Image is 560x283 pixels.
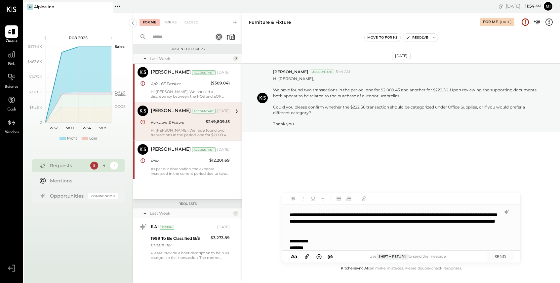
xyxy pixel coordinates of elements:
div: Alpine Inn [34,4,54,10]
span: @ [328,253,333,260]
div: 1 [233,211,238,216]
div: Opportunities [50,193,85,199]
span: 5:44 AM [336,69,350,75]
div: [PERSON_NAME] [151,108,191,114]
button: Resolve [403,34,431,42]
text: Occu... [115,92,126,97]
button: Strikethrough [319,194,327,203]
div: 4 [100,162,108,170]
div: P08 2025 [50,35,106,41]
button: Underline [309,194,317,203]
button: @ [326,252,335,261]
div: 1999 To Be Classified B/S [151,235,209,242]
button: Ordered List [344,194,353,203]
span: Cash [7,107,16,113]
text: $579.5K [28,44,42,49]
div: A/R - EE Product [151,80,209,87]
a: Vendors [0,116,23,136]
div: [PERSON_NAME] [151,146,191,153]
button: Unordered List [334,194,343,203]
div: Hi [PERSON_NAME], We have found two transactions in the period, one for $2,009.43 and another for... [151,128,230,137]
div: CHECK 1119 [151,242,209,248]
div: 1 [110,162,118,170]
div: As per our observation, the expense increased in the current period due to two bills from Apex Re... [151,167,230,176]
span: Queue [6,39,18,45]
span: a [294,253,297,260]
div: Accountant [192,70,216,75]
div: [DATE] [217,147,230,152]
text: W32 [50,126,58,130]
span: Shift + Return [377,254,408,260]
div: 3 [233,56,238,61]
div: [DATE] [217,70,230,75]
div: Last Week [150,56,231,61]
div: Accountant [192,147,216,152]
div: [DATE] [500,20,511,24]
span: P&L [8,61,16,67]
text: W34 [82,126,91,130]
text: W35 [99,126,107,130]
button: SEND [487,252,514,261]
div: For Me [483,19,498,25]
span: [PERSON_NAME] [273,69,308,75]
button: Aa [289,253,300,260]
text: $115.9K [29,105,42,110]
div: Closed [181,19,202,26]
div: Profit [67,136,77,141]
div: copy link [498,3,504,10]
text: $347.7K [29,75,42,79]
div: Furniture & Fixture [249,19,291,25]
div: KAI [151,224,159,231]
text: Sales [115,44,125,49]
text: COGS [115,104,126,109]
div: Coming Soon [88,193,118,199]
text: $463.6K [27,59,42,64]
div: [DATE] [506,3,541,9]
div: Requests [50,162,87,169]
p: Hi [PERSON_NAME], We have found two transactions in the period, one for $2,009.43 and another for... [273,76,540,127]
button: Add URL [360,194,368,203]
div: Accountant [311,70,334,74]
button: Mi [543,1,553,12]
button: Bold [289,194,298,203]
div: Mentions [50,177,115,184]
a: Queue [0,25,23,45]
div: AI [27,4,33,10]
div: For KS [161,19,180,26]
div: Urgent Blockers [136,47,239,51]
span: Balance [5,84,19,90]
div: $3,273.89 [211,235,230,241]
div: Accountant [192,109,216,113]
span: Vendors [5,130,19,136]
div: For Me [140,19,160,26]
text: W33 [66,126,74,130]
div: 5 [90,162,98,170]
div: Furniture & Fixture [151,119,204,126]
button: Move to for ks [365,34,400,42]
a: Balance [0,71,23,90]
div: R&M [151,158,207,164]
div: $249,809.15 [206,118,230,125]
a: Cash [0,94,23,113]
div: [PERSON_NAME] [151,69,191,76]
text: 0 [40,120,42,125]
div: Last Week [150,210,231,216]
text: $231.8K [29,90,42,94]
div: ($509.04) [211,80,230,86]
div: Use to send the message [335,254,481,260]
text: OPEX [115,90,125,95]
a: P&L [0,48,23,67]
text: Labor [115,92,125,97]
div: Hi [PERSON_NAME], We noticed a discrepancy between the POS and EOP amounts: -POS Total: $2,552.26... [151,89,230,99]
div: Requests [136,202,239,206]
div: [DATE] [217,225,230,230]
div: [DATE] [217,109,230,114]
div: Please provide a brief description to help us categorize this transaction. The memo might be help... [151,251,230,260]
div: System [160,225,174,230]
div: $12,201.69 [209,157,230,164]
div: Loss [89,136,97,141]
div: [DATE] [392,52,411,60]
button: Italic [299,194,307,203]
